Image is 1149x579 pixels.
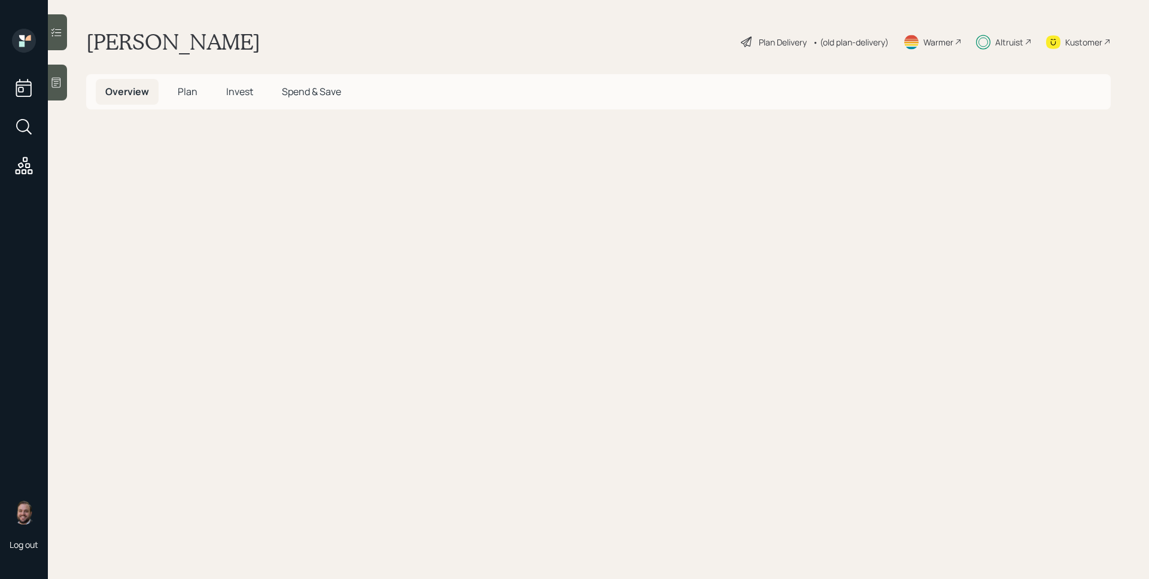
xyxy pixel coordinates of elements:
div: Altruist [995,36,1023,48]
img: james-distasi-headshot.png [12,501,36,525]
div: Log out [10,539,38,550]
span: Invest [226,85,253,98]
span: Plan [178,85,197,98]
div: Warmer [923,36,953,48]
span: Spend & Save [282,85,341,98]
div: Kustomer [1065,36,1102,48]
h1: [PERSON_NAME] [86,29,260,55]
div: • (old plan-delivery) [813,36,889,48]
div: Plan Delivery [759,36,807,48]
span: Overview [105,85,149,98]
